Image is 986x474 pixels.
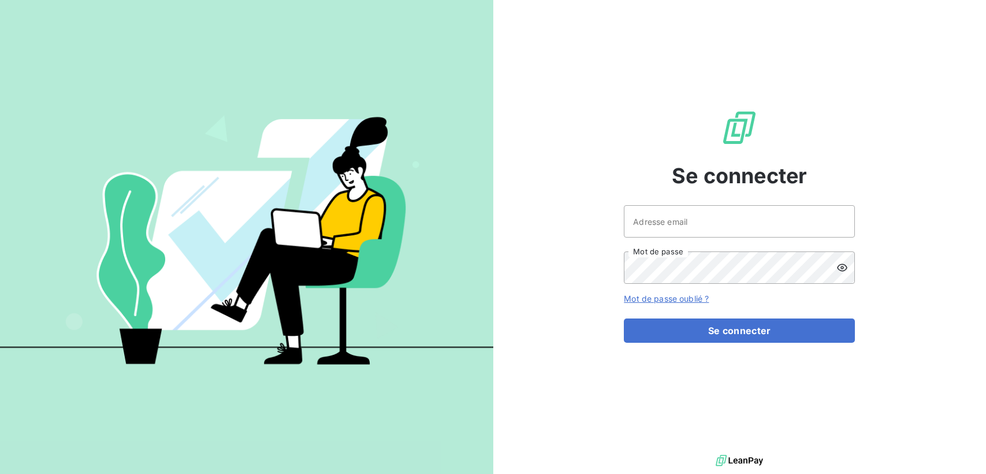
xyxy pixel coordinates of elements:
[624,294,709,303] a: Mot de passe oublié ?
[624,205,855,238] input: placeholder
[624,319,855,343] button: Se connecter
[672,160,807,191] span: Se connecter
[721,109,758,146] img: Logo LeanPay
[716,452,763,469] img: logo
